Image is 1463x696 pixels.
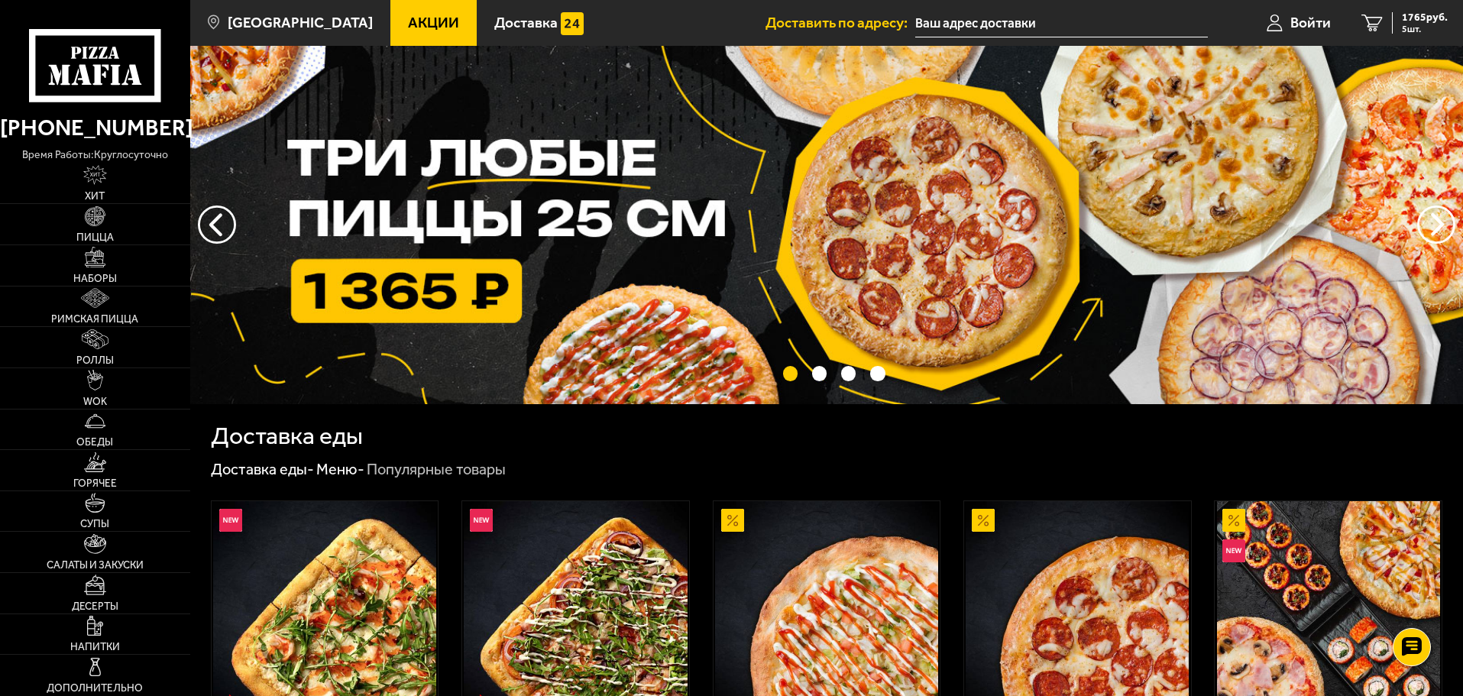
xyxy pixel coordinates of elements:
span: Горячее [73,478,117,489]
span: Акции [408,15,459,30]
span: Десерты [72,601,118,612]
span: [GEOGRAPHIC_DATA] [228,15,373,30]
span: Салаты и закуски [47,560,144,571]
a: Доставка еды- [211,460,314,478]
span: Пицца [76,232,114,243]
span: Роллы [76,355,114,366]
img: Акционный [721,509,744,532]
img: Новинка [219,509,242,532]
span: Супы [80,519,109,529]
button: точки переключения [812,366,827,380]
img: 15daf4d41897b9f0e9f617042186c801.svg [561,12,584,35]
img: Новинка [470,509,493,532]
img: Акционный [1222,509,1245,532]
img: Акционный [972,509,995,532]
span: 5 шт. [1402,24,1448,34]
span: Хит [85,191,105,202]
input: Ваш адрес доставки [915,9,1208,37]
button: точки переключения [841,366,856,380]
span: 1765 руб. [1402,12,1448,23]
span: Дополнительно [47,683,143,694]
button: точки переключения [783,366,798,380]
span: Доставить по адресу: [765,15,915,30]
span: Обеды [76,437,113,448]
button: предыдущий [1417,206,1455,244]
a: Меню- [316,460,364,478]
img: Новинка [1222,539,1245,562]
span: WOK [83,397,107,407]
button: следующий [198,206,236,244]
span: Наборы [73,274,117,284]
span: Напитки [70,642,120,652]
button: точки переключения [870,366,885,380]
span: Римская пицца [51,314,138,325]
span: Доставка [494,15,558,30]
h1: Доставка еды [211,424,363,448]
div: Популярные товары [367,460,506,480]
span: Войти [1290,15,1331,30]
